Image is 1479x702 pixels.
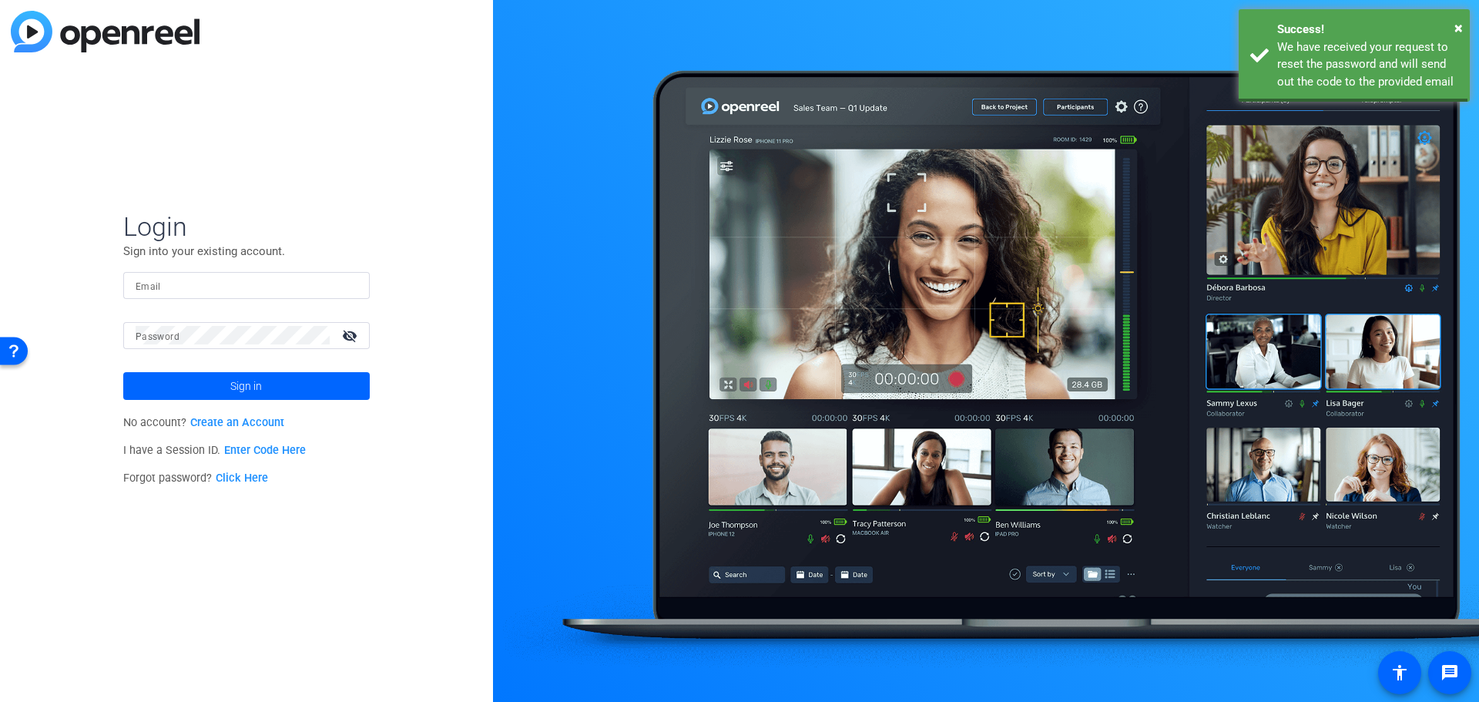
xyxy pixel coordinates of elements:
[136,276,357,294] input: Enter Email Address
[123,243,370,260] p: Sign into your existing account.
[123,444,306,457] span: I have a Session ID.
[190,416,284,429] a: Create an Account
[333,324,370,347] mat-icon: visibility_off
[11,11,200,52] img: blue-gradient.svg
[1277,39,1458,91] div: We have received your request to reset the password and will send out the code to the provided email
[136,331,179,342] mat-label: Password
[123,416,284,429] span: No account?
[1390,663,1409,682] mat-icon: accessibility
[123,372,370,400] button: Sign in
[123,472,268,485] span: Forgot password?
[1454,18,1463,37] span: ×
[1454,16,1463,39] button: Close
[216,472,268,485] a: Click Here
[230,367,262,405] span: Sign in
[136,281,161,292] mat-label: Email
[123,210,370,243] span: Login
[1440,663,1459,682] mat-icon: message
[1277,21,1458,39] div: Success!
[224,444,306,457] a: Enter Code Here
